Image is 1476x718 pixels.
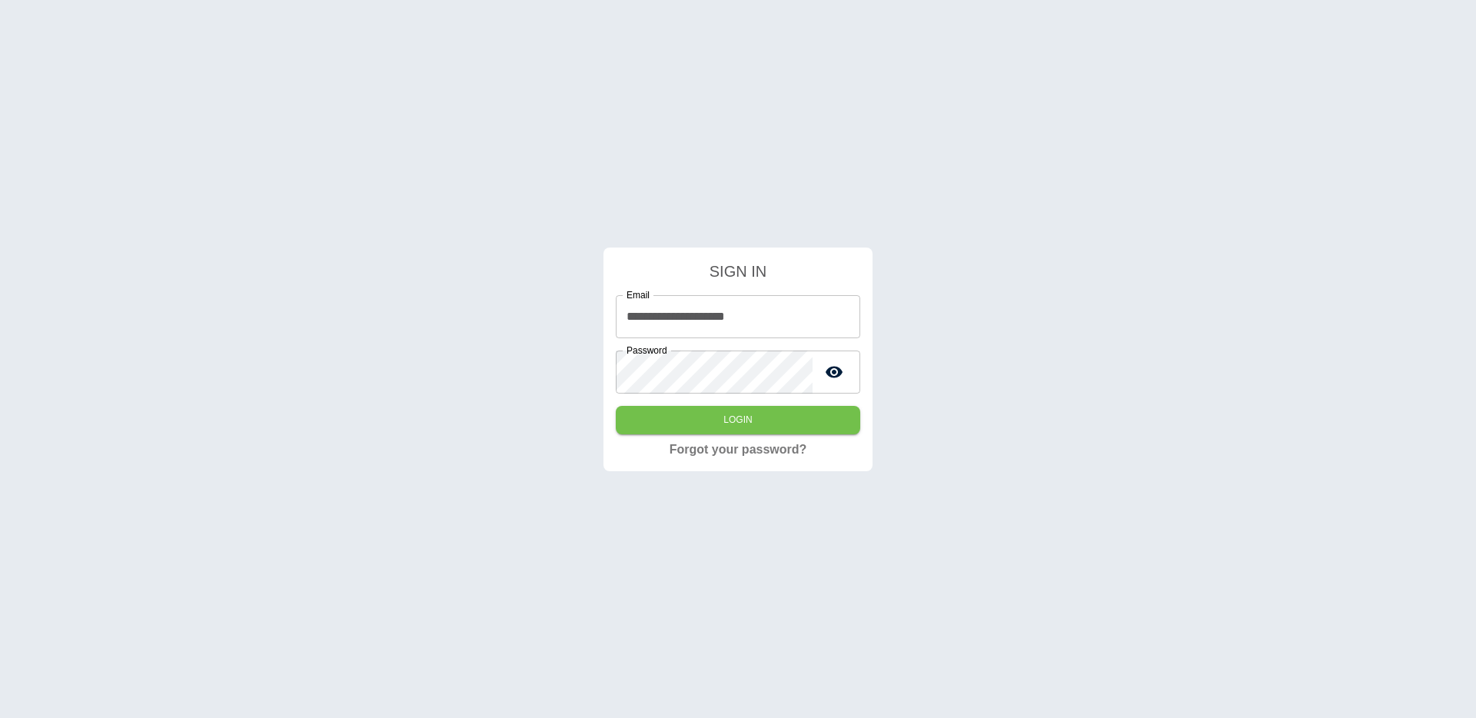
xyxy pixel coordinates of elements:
button: toggle password visibility [819,357,849,387]
h4: SIGN IN [616,260,860,283]
button: Login [616,406,860,434]
a: Forgot your password? [670,440,807,459]
label: Password [627,344,667,357]
label: Email [627,288,650,301]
